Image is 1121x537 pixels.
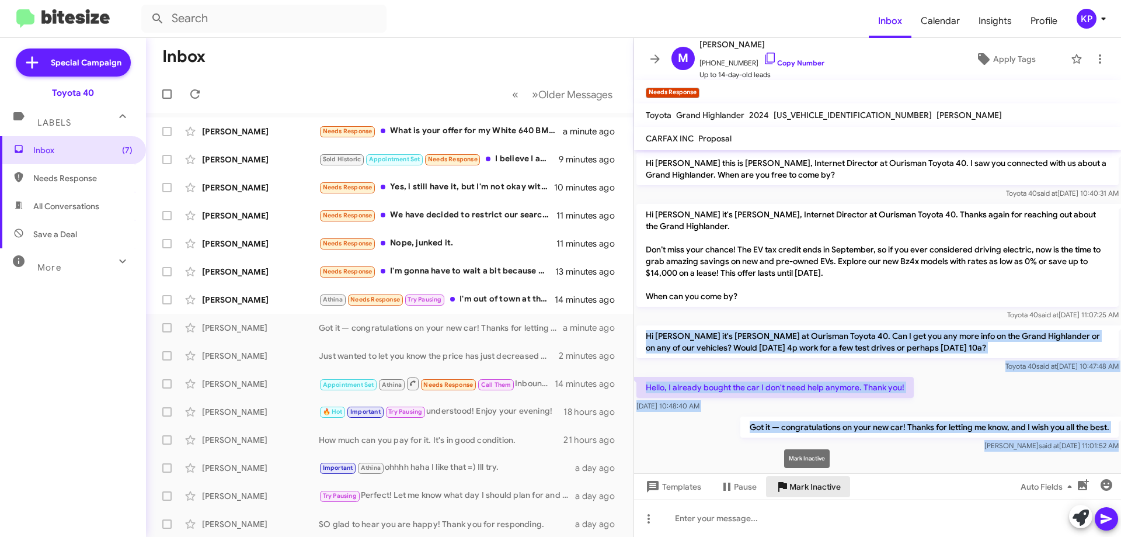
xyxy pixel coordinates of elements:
[202,518,319,530] div: [PERSON_NAME]
[937,110,1002,120] span: [PERSON_NAME]
[646,110,671,120] span: Toyota
[319,489,575,503] div: Perfect! Let me know what day I should plan for and I will get you taken care of! Thank you
[698,133,732,144] span: Proposal
[1021,4,1067,38] a: Profile
[559,154,624,165] div: 9 minutes ago
[408,296,441,303] span: Try Pausing
[636,153,1119,185] p: Hi [PERSON_NAME] this is [PERSON_NAME], Internet Director at Ourisman Toyota 40. I saw you connec...
[506,82,619,106] nav: Page navigation example
[774,110,932,120] span: [US_VEHICLE_IDENTIFICATION_NUMBER]
[993,48,1036,70] span: Apply Tags
[323,183,372,191] span: Needs Response
[1005,362,1119,370] span: Toyota 40 [DATE] 10:47:48 AM
[763,58,824,67] a: Copy Number
[319,434,563,446] div: How much can you pay for it. It's in good condition.
[319,461,575,474] div: ohhhh haha I like that =) Ill try.
[202,406,319,418] div: [PERSON_NAME]
[676,110,744,120] span: Grand Highlander
[1037,189,1057,198] span: said at
[1021,476,1077,497] span: Auto Fields
[323,155,361,163] span: Sold Historic
[505,82,525,106] button: Previous
[575,490,624,502] div: a day ago
[1077,9,1096,29] div: KP
[319,518,575,530] div: SO glad to hear you are happy! Thank you for responding.
[33,228,77,240] span: Save a Deal
[636,204,1119,307] p: Hi [PERSON_NAME] it's [PERSON_NAME], Internet Director at Ourisman Toyota 40. Thanks again for re...
[52,87,94,99] div: Toyota 40
[202,154,319,165] div: [PERSON_NAME]
[361,464,381,472] span: Athina
[481,381,511,389] span: Call Them
[1006,189,1119,198] span: Toyota 40 [DATE] 10:40:31 AM
[323,268,372,275] span: Needs Response
[323,492,357,500] span: Try Pausing
[1011,476,1086,497] button: Auto Fields
[1039,441,1059,450] span: said at
[554,182,624,193] div: 10 minutes ago
[711,476,766,497] button: Pause
[575,462,624,474] div: a day ago
[538,88,612,101] span: Older Messages
[784,449,830,468] div: Mark Inactive
[202,266,319,278] div: [PERSON_NAME]
[555,266,624,278] div: 13 minutes ago
[319,237,556,250] div: Nope, junked it.
[319,209,556,222] div: We have decided to restrict our search to a Honda CRV
[141,5,387,33] input: Search
[869,4,911,38] a: Inbox
[202,434,319,446] div: [PERSON_NAME]
[319,153,559,166] div: I believe I am working with [PERSON_NAME] and [US_STATE] [PERSON_NAME]
[1007,310,1119,319] span: Toyota 40 [DATE] 11:07:25 AM
[202,238,319,250] div: [PERSON_NAME]
[634,476,711,497] button: Templates
[319,376,555,391] div: Inbound Call
[1038,310,1059,319] span: said at
[37,262,61,273] span: More
[51,57,121,68] span: Special Campaign
[749,110,769,120] span: 2024
[33,172,133,184] span: Needs Response
[575,518,624,530] div: a day ago
[350,408,381,415] span: Important
[323,127,372,135] span: Needs Response
[319,322,563,334] div: Got it — congratulations on your new car! Thanks for letting me know, and I wish you all the best.
[162,47,206,66] h1: Inbox
[202,350,319,362] div: [PERSON_NAME]
[37,117,71,128] span: Labels
[319,350,559,362] div: Just wanted to let you know the price has just decreased — would you like me to send you the upda...
[532,87,538,102] span: »
[319,405,563,418] div: understood! Enjoy your evening!
[646,133,694,144] span: CARFAX INC
[202,294,319,306] div: [PERSON_NAME]
[319,124,563,138] div: What is your offer for my White 640 BMW ?
[678,49,688,68] span: M
[563,434,624,446] div: 21 hours ago
[556,210,624,221] div: 11 minutes ago
[699,69,824,81] span: Up to 14-day-old leads
[559,350,624,362] div: 2 minutes ago
[984,441,1119,450] span: [PERSON_NAME] [DATE] 11:01:52 AM
[789,476,841,497] span: Mark Inactive
[563,406,624,418] div: 18 hours ago
[122,144,133,156] span: (7)
[319,265,555,278] div: I'm gonna have to wait a bit because my daughters tuition is costing me more than I was expecting...
[423,381,473,389] span: Needs Response
[323,381,374,389] span: Appointment Set
[323,408,343,415] span: 🔥 Hot
[202,126,319,137] div: [PERSON_NAME]
[1036,362,1057,370] span: said at
[636,325,1119,358] p: Hi [PERSON_NAME] it's [PERSON_NAME] at Ourisman Toyota 40. Can I get you any more info on the Gra...
[369,155,420,163] span: Appointment Set
[911,4,969,38] span: Calendar
[1067,9,1108,29] button: KP
[323,240,372,247] span: Needs Response
[202,378,319,390] div: [PERSON_NAME]
[734,476,757,497] span: Pause
[350,296,400,303] span: Needs Response
[323,212,372,219] span: Needs Response
[969,4,1021,38] a: Insights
